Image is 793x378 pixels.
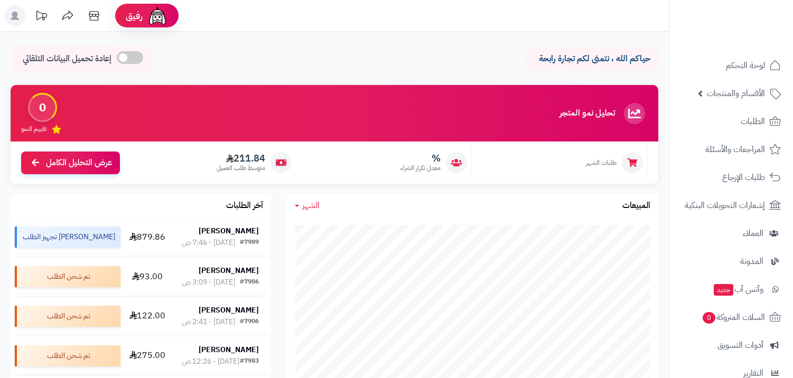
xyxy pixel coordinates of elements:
[182,277,235,288] div: [DATE] - 3:09 ص
[743,226,763,241] span: العملاء
[722,170,765,185] span: طلبات الإرجاع
[707,86,765,101] span: الأقسام والمنتجات
[182,238,235,248] div: [DATE] - 7:46 ص
[721,14,783,36] img: logo-2.png
[714,284,733,296] span: جديد
[702,311,716,324] span: 0
[226,201,263,211] h3: آخر الطلبات
[400,153,441,164] span: %
[676,333,787,358] a: أدوات التسويق
[717,338,763,353] span: أدوات التسويق
[295,200,320,212] a: الشهر
[676,165,787,190] a: طلبات الإرجاع
[240,277,259,288] div: #7986
[217,164,265,173] span: متوسط طلب العميل
[15,226,120,248] div: [PERSON_NAME] تجهيز الطلب
[676,193,787,218] a: إشعارات التحويلات البنكية
[400,164,441,173] span: معدل تكرار الشراء
[182,356,239,367] div: [DATE] - 12:26 ص
[302,199,320,212] span: الشهر
[676,53,787,78] a: لوحة التحكم
[147,5,168,26] img: ai-face.png
[125,336,170,375] td: 275.00
[21,125,46,134] span: تقييم النمو
[15,266,120,287] div: تم شحن الطلب
[741,114,765,129] span: الطلبات
[46,157,112,169] span: عرض التحليل الكامل
[240,356,259,367] div: #7983
[559,109,615,118] h3: تحليل نمو المتجر
[726,58,765,73] span: لوحة التحكم
[705,142,765,157] span: المراجعات والأسئلة
[21,152,120,174] a: عرض التحليل الكامل
[685,198,765,213] span: إشعارات التحويلات البنكية
[199,305,259,316] strong: [PERSON_NAME]
[217,153,265,164] span: 211.84
[199,225,259,237] strong: [PERSON_NAME]
[622,201,650,211] h3: المبيعات
[713,282,763,297] span: وآتس آب
[182,317,235,327] div: [DATE] - 2:41 ص
[676,305,787,330] a: السلات المتروكة0
[702,310,765,325] span: السلات المتروكة
[676,249,787,274] a: المدونة
[676,137,787,162] a: المراجعات والأسئلة
[676,109,787,134] a: الطلبات
[23,53,111,65] span: إعادة تحميل البيانات التلقائي
[676,277,787,302] a: وآتس آبجديد
[240,238,259,248] div: #7989
[240,317,259,327] div: #7906
[199,265,259,276] strong: [PERSON_NAME]
[126,10,143,22] span: رفيق
[676,221,787,246] a: العملاء
[125,297,170,336] td: 122.00
[534,53,650,65] p: حياكم الله ، نتمنى لكم تجارة رابحة
[125,257,170,296] td: 93.00
[28,5,54,29] a: تحديثات المنصة
[586,158,617,167] span: طلبات الشهر
[15,306,120,327] div: تم شحن الطلب
[740,254,763,269] span: المدونة
[199,344,259,355] strong: [PERSON_NAME]
[125,218,170,257] td: 879.86
[15,345,120,366] div: تم شحن الطلب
